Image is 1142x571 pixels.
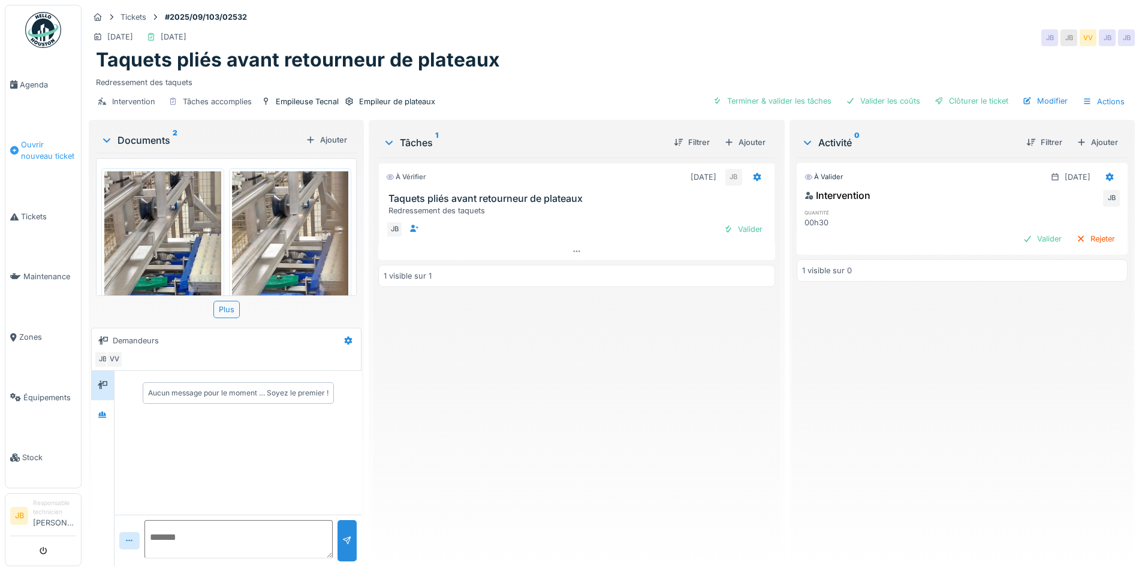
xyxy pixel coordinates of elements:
div: Tickets [120,11,146,23]
span: Équipements [23,392,76,403]
div: 00h30 [804,217,907,228]
div: Empileuse Tecnal [276,96,339,107]
a: Tickets [5,186,81,247]
div: Valider [719,221,767,237]
div: Actions [1077,93,1130,110]
div: 1 visible sur 0 [802,265,852,276]
div: Empileur de plateaux [359,96,435,107]
a: Maintenance [5,247,81,307]
div: Ajouter [719,134,770,150]
strong: #2025/09/103/02532 [160,11,252,23]
div: Valider [1018,231,1066,247]
li: JB [10,507,28,525]
div: JB [94,351,111,368]
div: VV [1080,29,1096,46]
div: JB [386,221,403,238]
div: Tâches accomplies [183,96,252,107]
a: Ouvrir nouveau ticket [5,115,81,187]
div: JB [1118,29,1135,46]
div: Documents [101,133,301,147]
div: Terminer & valider les tâches [708,93,836,109]
sup: 0 [854,135,860,150]
div: Ajouter [301,132,352,148]
span: Maintenance [23,271,76,282]
div: 1 visible sur 1 [384,270,432,282]
a: Zones [5,307,81,367]
div: Filtrer [1022,134,1067,150]
li: [PERSON_NAME] [33,499,76,533]
div: Intervention [112,96,155,107]
span: Zones [19,331,76,343]
div: Responsable technicien [33,499,76,517]
div: [DATE] [1065,171,1090,183]
div: Intervention [804,188,870,203]
span: Tickets [21,211,76,222]
div: JB [725,169,742,186]
div: JB [1041,29,1058,46]
div: Filtrer [669,134,715,150]
div: [DATE] [161,31,186,43]
div: Activité [801,135,1017,150]
h1: Taquets pliés avant retourneur de plateaux [96,49,500,71]
h3: Taquets pliés avant retourneur de plateaux [388,193,769,204]
a: Stock [5,427,81,488]
div: [DATE] [691,171,716,183]
a: Équipements [5,367,81,428]
div: Tâches [383,135,664,150]
span: Ouvrir nouveau ticket [21,139,76,162]
div: Redressement des taquets [388,205,769,216]
div: VV [106,351,123,368]
a: JB Responsable technicien[PERSON_NAME] [10,499,76,536]
h6: quantité [804,209,907,216]
div: Rejeter [1071,231,1120,247]
div: Modifier [1018,93,1072,109]
div: Redressement des taquets [96,72,1128,88]
div: Valider les coûts [841,93,925,109]
div: Demandeurs [113,335,159,346]
img: 7w1q8zifqqpjhbtya3f2fv5d7yfv [232,171,349,424]
div: Aucun message pour le moment … Soyez le premier ! [148,388,329,398]
a: Agenda [5,55,81,115]
img: uangomm5yxcvjg0a0dc8c0d9pzuc [104,171,221,424]
div: JB [1103,190,1120,207]
div: [DATE] [107,31,133,43]
div: Ajouter [1072,134,1123,150]
div: À vérifier [386,172,426,182]
span: Stock [22,452,76,463]
div: JB [1060,29,1077,46]
sup: 1 [435,135,438,150]
sup: 2 [173,133,177,147]
span: Agenda [20,79,76,90]
div: À valider [804,172,843,182]
div: Plus [213,301,240,318]
div: Clôturer le ticket [930,93,1013,109]
img: Badge_color-CXgf-gQk.svg [25,12,61,48]
div: JB [1099,29,1116,46]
